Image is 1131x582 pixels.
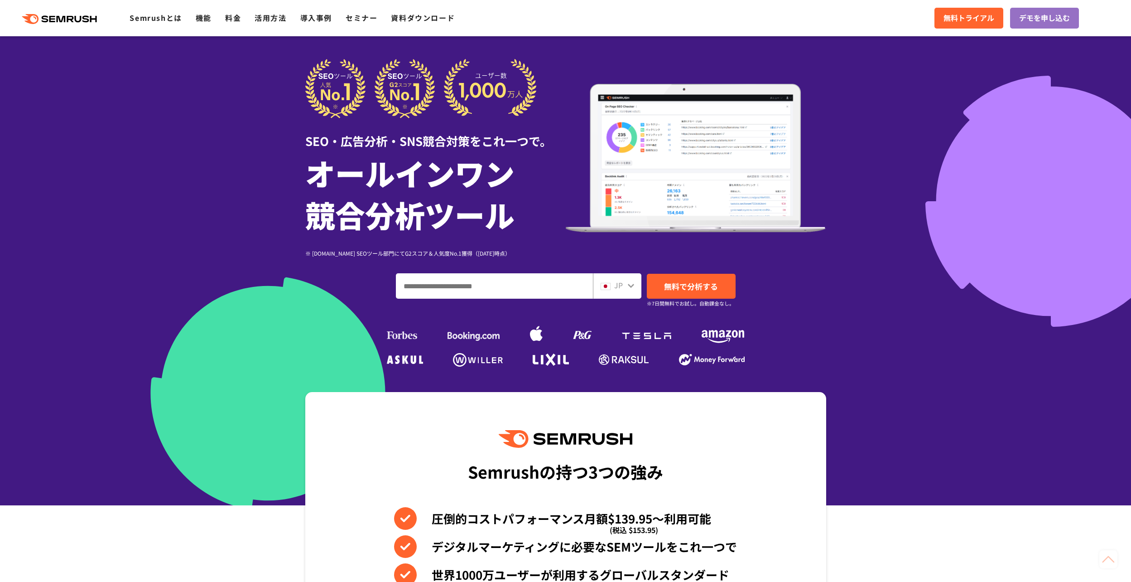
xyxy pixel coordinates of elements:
[396,274,592,298] input: ドメイン、キーワードまたはURLを入力してください
[943,12,994,24] span: 無料トライアル
[346,12,377,23] a: セミナー
[647,274,736,299] a: 無料で分析する
[468,455,663,488] div: Semrushの持つ3つの強み
[255,12,286,23] a: 活用方法
[305,249,566,257] div: ※ [DOMAIN_NAME] SEOツール部門にてG2スコア＆人気度No.1獲得（[DATE]時点）
[934,8,1003,29] a: 無料トライアル
[391,12,455,23] a: 資料ダウンロード
[1010,8,1079,29] a: デモを申し込む
[664,281,718,292] span: 無料で分析する
[647,299,734,308] small: ※7日間無料でお試し。自動課金なし。
[300,12,332,23] a: 導入事例
[305,152,566,235] h1: オールインワン 競合分析ツール
[614,280,623,291] span: JP
[394,535,737,558] li: デジタルマーケティングに必要なSEMツールをこれ一つで
[499,430,632,448] img: Semrush
[394,507,737,530] li: 圧倒的コストパフォーマンス月額$139.95〜利用可能
[1019,12,1070,24] span: デモを申し込む
[305,118,566,150] div: SEO・広告分析・SNS競合対策をこれ一つで。
[225,12,241,23] a: 料金
[130,12,182,23] a: Semrushとは
[610,519,658,541] span: (税込 $153.95)
[196,12,212,23] a: 機能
